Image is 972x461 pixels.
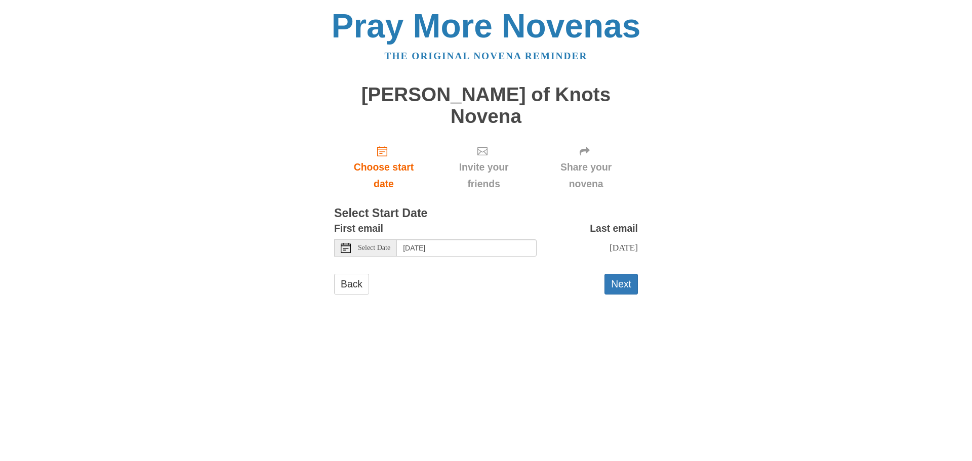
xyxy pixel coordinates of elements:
[358,244,390,252] span: Select Date
[610,242,638,253] span: [DATE]
[534,137,638,197] div: Click "Next" to confirm your start date first.
[334,220,383,237] label: First email
[334,137,433,197] a: Choose start date
[433,137,534,197] div: Click "Next" to confirm your start date first.
[590,220,638,237] label: Last email
[334,207,638,220] h3: Select Start Date
[604,274,638,295] button: Next
[332,7,641,45] a: Pray More Novenas
[544,159,628,192] span: Share your novena
[344,159,423,192] span: Choose start date
[334,274,369,295] a: Back
[443,159,524,192] span: Invite your friends
[334,84,638,127] h1: [PERSON_NAME] of Knots Novena
[385,51,588,61] a: The original novena reminder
